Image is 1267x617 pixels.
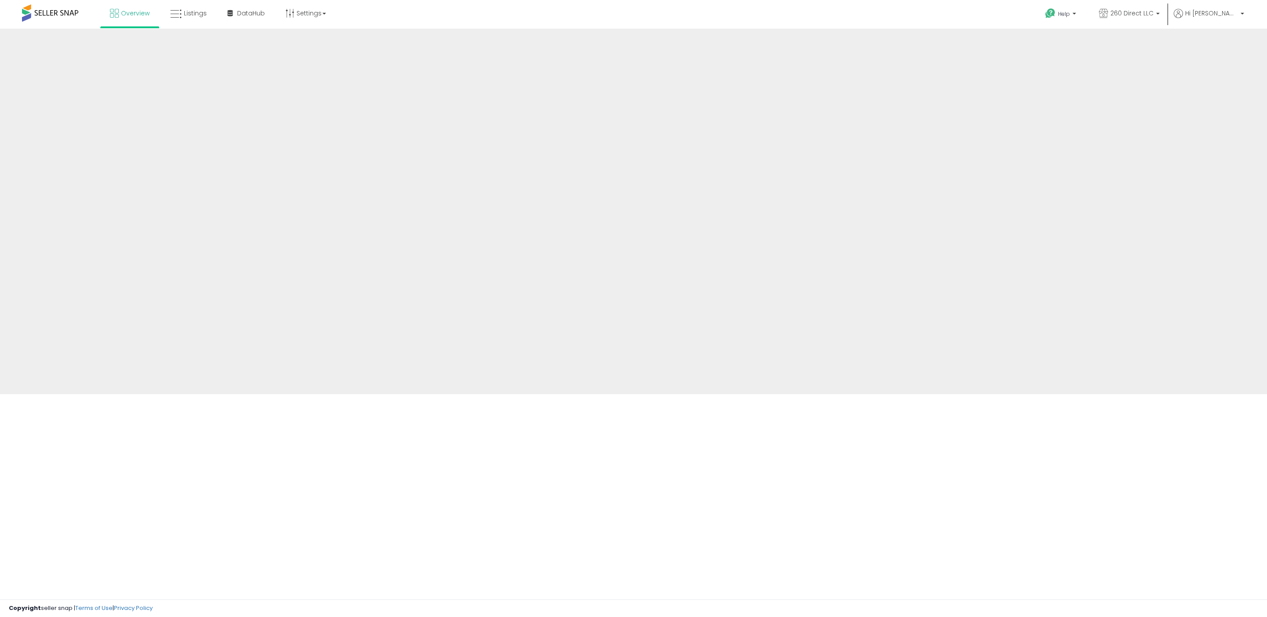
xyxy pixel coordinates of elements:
[1185,9,1238,18] span: Hi [PERSON_NAME]
[121,9,150,18] span: Overview
[1110,9,1153,18] span: 260 Direct LLC
[237,9,265,18] span: DataHub
[1058,10,1070,18] span: Help
[1038,1,1085,29] a: Help
[1045,8,1056,19] i: Get Help
[184,9,207,18] span: Listings
[1174,9,1244,29] a: Hi [PERSON_NAME]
